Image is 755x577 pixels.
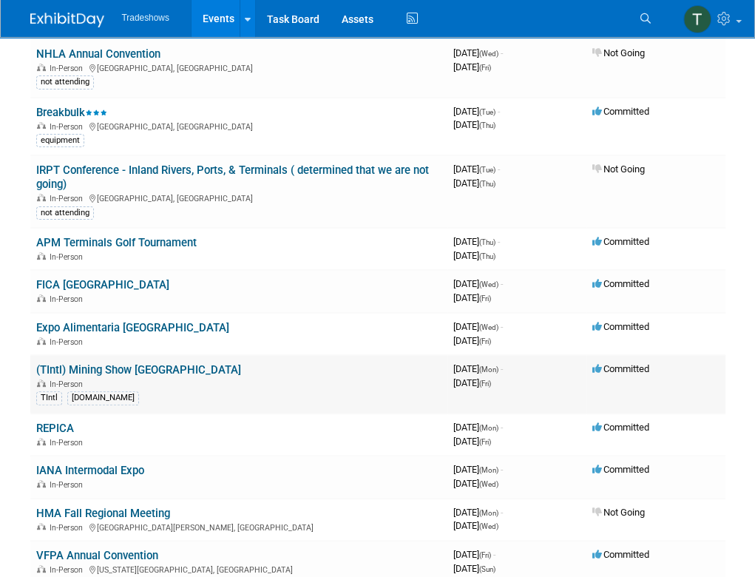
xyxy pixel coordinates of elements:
[36,206,94,220] div: not attending
[36,464,144,477] a: IANA Intermodal Expo
[50,438,87,448] span: In-Person
[479,365,498,374] span: (Mon)
[36,120,441,132] div: [GEOGRAPHIC_DATA], [GEOGRAPHIC_DATA]
[479,294,491,303] span: (Fri)
[36,61,441,73] div: [GEOGRAPHIC_DATA], [GEOGRAPHIC_DATA]
[37,523,46,530] img: In-Person Event
[37,294,46,302] img: In-Person Event
[453,250,495,261] span: [DATE]
[30,13,104,27] img: ExhibitDay
[592,106,649,117] span: Committed
[479,50,498,58] span: (Wed)
[479,509,498,517] span: (Mon)
[592,422,649,433] span: Committed
[50,122,87,132] span: In-Person
[37,337,46,345] img: In-Person Event
[479,466,498,474] span: (Mon)
[453,436,491,447] span: [DATE]
[501,278,503,289] span: -
[36,192,441,203] div: [GEOGRAPHIC_DATA], [GEOGRAPHIC_DATA]
[453,563,495,574] span: [DATE]
[50,523,87,533] span: In-Person
[50,565,87,575] span: In-Person
[501,321,503,332] span: -
[501,464,503,475] span: -
[479,166,495,174] span: (Tue)
[498,106,500,117] span: -
[122,13,169,23] span: Tradeshows
[36,422,74,435] a: REPICA
[453,292,491,303] span: [DATE]
[36,163,429,191] a: IRPT Conference - Inland Rivers, Ports, & Terminals ( determined that we are not going)
[479,121,495,129] span: (Thu)
[453,464,503,475] span: [DATE]
[501,507,503,518] span: -
[453,178,495,189] span: [DATE]
[479,424,498,432] span: (Mon)
[498,163,500,175] span: -
[37,122,46,129] img: In-Person Event
[501,363,503,374] span: -
[67,391,139,405] div: [DOMAIN_NAME]
[50,337,87,347] span: In-Person
[498,236,500,247] span: -
[479,522,498,530] span: (Wed)
[493,549,495,560] span: -
[479,64,491,72] span: (Fri)
[453,549,495,560] span: [DATE]
[453,478,498,489] span: [DATE]
[453,106,500,117] span: [DATE]
[479,108,495,116] span: (Tue)
[479,379,491,388] span: (Fri)
[479,180,495,188] span: (Thu)
[36,521,441,533] div: [GEOGRAPHIC_DATA][PERSON_NAME], [GEOGRAPHIC_DATA]
[453,520,498,531] span: [DATE]
[36,134,84,147] div: equipment
[592,163,645,175] span: Not Going
[50,194,87,203] span: In-Person
[36,236,197,249] a: APM Terminals Golf Tournament
[50,480,87,490] span: In-Person
[453,236,500,247] span: [DATE]
[37,194,46,201] img: In-Person Event
[592,321,649,332] span: Committed
[592,507,645,518] span: Not Going
[37,252,46,260] img: In-Person Event
[37,565,46,573] img: In-Person Event
[50,294,87,304] span: In-Person
[36,106,107,119] a: Breakbulk
[453,422,503,433] span: [DATE]
[479,565,495,573] span: (Sun)
[36,391,62,405] div: TIntl
[479,238,495,246] span: (Thu)
[453,163,500,175] span: [DATE]
[36,563,441,575] div: [US_STATE][GEOGRAPHIC_DATA], [GEOGRAPHIC_DATA]
[453,507,503,518] span: [DATE]
[36,75,94,89] div: not attending
[479,438,491,446] span: (Fri)
[453,377,491,388] span: [DATE]
[592,549,649,560] span: Committed
[36,363,241,377] a: (TIntl) Mining Show [GEOGRAPHIC_DATA]
[453,363,503,374] span: [DATE]
[36,549,158,562] a: VFPA Annual Convention
[592,464,649,475] span: Committed
[479,480,498,488] span: (Wed)
[50,252,87,262] span: In-Person
[453,47,503,58] span: [DATE]
[479,323,498,331] span: (Wed)
[453,119,495,130] span: [DATE]
[36,321,229,334] a: Expo Alimentaria [GEOGRAPHIC_DATA]
[50,64,87,73] span: In-Person
[453,335,491,346] span: [DATE]
[501,422,503,433] span: -
[479,252,495,260] span: (Thu)
[37,438,46,445] img: In-Person Event
[37,480,46,487] img: In-Person Event
[592,236,649,247] span: Committed
[592,47,645,58] span: Not Going
[50,379,87,389] span: In-Person
[453,278,503,289] span: [DATE]
[683,5,711,33] img: Teresa Ktsanes
[479,337,491,345] span: (Fri)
